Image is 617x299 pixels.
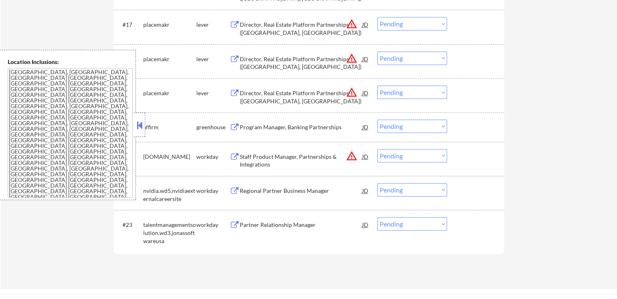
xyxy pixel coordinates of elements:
[196,55,230,63] div: lever
[240,187,362,195] div: Regional Partner Business Manager
[196,153,230,161] div: workday
[196,187,230,195] div: workday
[196,123,230,131] div: greenhouse
[346,18,357,30] button: warning_amber
[123,221,137,229] div: #23
[143,89,196,97] div: placemakr
[196,89,230,97] div: lever
[361,183,370,198] div: JD
[143,221,196,245] div: talentmanagementsolution.wd3.jonassoftwareusa
[361,17,370,32] div: JD
[143,187,196,203] div: nvidia.wd5.nvidiaexternalcareersite
[240,55,362,71] div: Director, Real Estate Platform Partnerships ([GEOGRAPHIC_DATA], [GEOGRAPHIC_DATA])
[240,123,362,131] div: Program Manager, Banking Partnerships
[143,55,196,63] div: placemakr
[346,87,357,98] button: warning_amber
[240,221,362,229] div: Partner Relationship Manager
[361,85,370,100] div: JD
[346,150,357,162] button: warning_amber
[143,21,196,29] div: placemakr
[143,153,196,161] div: [DOMAIN_NAME]
[361,120,370,134] div: JD
[361,149,370,164] div: JD
[240,89,362,105] div: Director, Real Estate Platform Partnerships ([GEOGRAPHIC_DATA], [GEOGRAPHIC_DATA])
[346,53,357,64] button: warning_amber
[361,51,370,66] div: JD
[240,21,362,36] div: Director, Real Estate Platform Partnerships ([GEOGRAPHIC_DATA], [GEOGRAPHIC_DATA])
[361,217,370,232] div: JD
[196,21,230,29] div: lever
[196,221,230,229] div: workday
[8,58,133,66] div: Location Inclusions:
[143,123,196,131] div: affirm
[123,21,137,29] div: #17
[240,153,362,169] div: Staff Product Manager, Partnerships & Integrations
